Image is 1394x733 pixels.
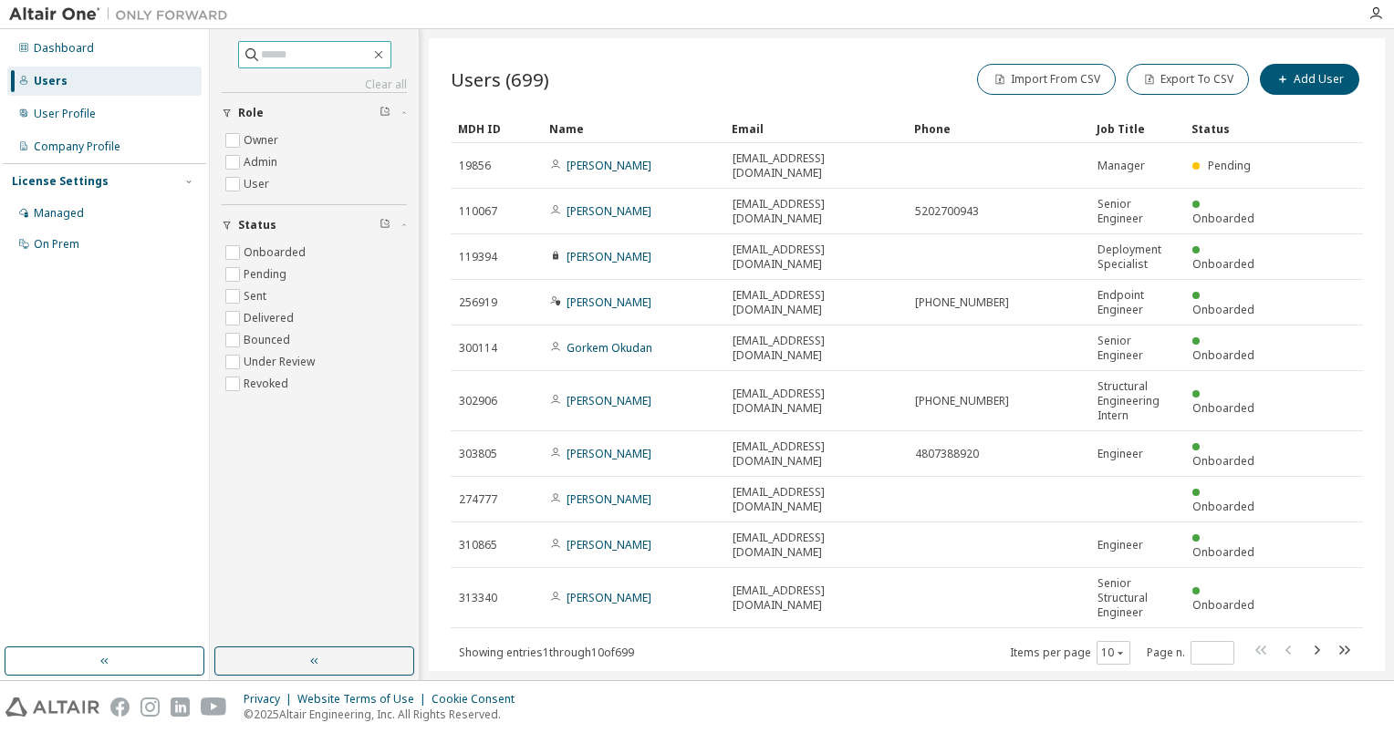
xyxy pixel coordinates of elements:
[34,74,68,88] div: Users
[244,692,297,707] div: Privacy
[733,288,899,317] span: [EMAIL_ADDRESS][DOMAIN_NAME]
[459,591,497,605] span: 313340
[459,538,497,552] span: 310865
[222,205,407,245] button: Status
[380,106,390,120] span: Clear filter
[459,645,634,660] span: Showing entries 1 through 10 of 699
[1098,197,1176,226] span: Senior Engineer
[567,446,651,461] a: [PERSON_NAME]
[244,263,290,285] label: Pending
[432,692,525,707] div: Cookie Consent
[1192,302,1254,317] span: Onboarded
[459,159,491,173] span: 19856
[1097,114,1177,143] div: Job Title
[451,67,549,92] span: Users (699)
[110,697,130,717] img: facebook.svg
[222,77,407,92] a: Clear all
[915,204,979,219] span: 5202700943
[1101,645,1126,660] button: 10
[140,697,160,717] img: instagram.svg
[733,485,899,514] span: [EMAIL_ADDRESS][DOMAIN_NAME]
[459,492,497,507] span: 274777
[459,447,497,461] span: 303805
[1192,211,1254,226] span: Onboarded
[915,447,979,461] span: 4807388920
[34,139,120,154] div: Company Profile
[244,173,273,195] label: User
[977,64,1116,95] button: Import From CSV
[1260,64,1359,95] button: Add User
[1098,538,1143,552] span: Engineer
[1192,597,1254,613] span: Onboarded
[1192,256,1254,272] span: Onboarded
[1191,114,1268,143] div: Status
[459,394,497,408] span: 302906
[915,394,1009,408] span: [PHONE_NUMBER]
[567,158,651,173] a: [PERSON_NAME]
[12,174,109,189] div: License Settings
[238,106,264,120] span: Role
[244,351,318,373] label: Under Review
[733,531,899,560] span: [EMAIL_ADDRESS][DOMAIN_NAME]
[567,340,652,356] a: Gorkem Okudan
[733,583,899,613] span: [EMAIL_ADDRESS][DOMAIN_NAME]
[34,107,96,121] div: User Profile
[459,341,497,356] span: 300114
[1098,447,1143,461] span: Engineer
[34,237,79,252] div: On Prem
[1127,64,1249,95] button: Export To CSV
[1098,288,1176,317] span: Endpoint Engineer
[201,697,227,717] img: youtube.svg
[732,114,900,143] div: Email
[567,537,651,552] a: [PERSON_NAME]
[244,707,525,722] p: © 2025 Altair Engineering, Inc. All Rights Reserved.
[244,285,270,307] label: Sent
[380,218,390,232] span: Clear filter
[1098,243,1176,272] span: Deployment Specialist
[244,242,309,263] label: Onboarded
[915,295,1009,310] span: [PHONE_NUMBER]
[567,491,651,507] a: [PERSON_NAME]
[567,249,651,264] a: [PERSON_NAME]
[244,373,292,395] label: Revoked
[1192,400,1254,416] span: Onboarded
[244,329,294,351] label: Bounced
[34,41,94,56] div: Dashboard
[1098,159,1145,173] span: Manager
[567,294,651,310] a: [PERSON_NAME]
[171,697,190,717] img: linkedin.svg
[1147,641,1234,665] span: Page n.
[459,250,497,264] span: 119394
[567,203,651,219] a: [PERSON_NAME]
[567,590,651,605] a: [PERSON_NAME]
[1192,499,1254,514] span: Onboarded
[244,307,297,329] label: Delivered
[1098,334,1176,363] span: Senior Engineer
[458,114,535,143] div: MDH ID
[733,439,899,469] span: [EMAIL_ADDRESS][DOMAIN_NAME]
[222,93,407,133] button: Role
[567,393,651,408] a: [PERSON_NAME]
[733,151,899,181] span: [EMAIL_ADDRESS][DOMAIN_NAME]
[5,697,99,717] img: altair_logo.svg
[733,387,899,416] span: [EMAIL_ADDRESS][DOMAIN_NAME]
[1098,379,1176,423] span: Structural Engineering Intern
[1192,544,1254,560] span: Onboarded
[34,206,84,221] div: Managed
[1192,453,1254,469] span: Onboarded
[1192,347,1254,363] span: Onboarded
[297,692,432,707] div: Website Terms of Use
[733,334,899,363] span: [EMAIL_ADDRESS][DOMAIN_NAME]
[1098,576,1176,620] span: Senior Structural Engineer
[914,114,1082,143] div: Phone
[9,5,237,24] img: Altair One
[1010,641,1130,665] span: Items per page
[1208,158,1251,173] span: Pending
[733,243,899,272] span: [EMAIL_ADDRESS][DOMAIN_NAME]
[244,129,282,151] label: Owner
[549,114,717,143] div: Name
[238,218,276,232] span: Status
[733,197,899,226] span: [EMAIL_ADDRESS][DOMAIN_NAME]
[244,151,281,173] label: Admin
[459,295,497,310] span: 256919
